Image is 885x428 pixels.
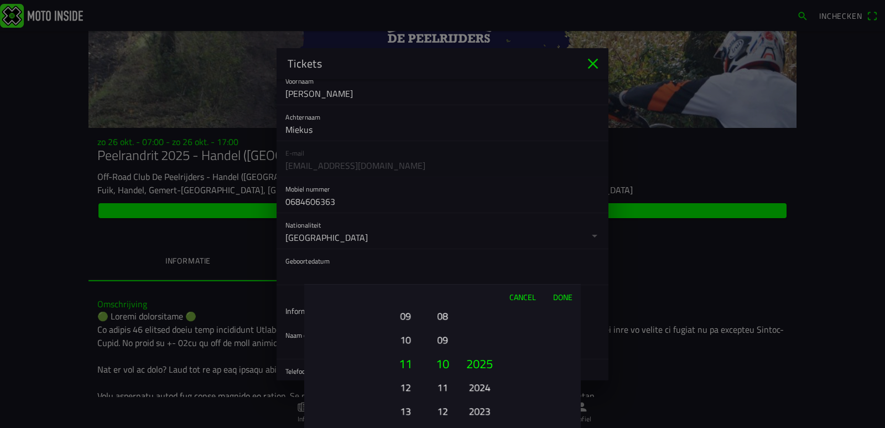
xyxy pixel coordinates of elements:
[435,306,450,326] button: 08
[461,352,498,375] button: 2025
[390,306,420,326] button: 09
[464,378,494,397] button: 2024
[387,352,424,375] button: 11
[390,330,420,349] button: 10
[501,285,544,309] button: Cancel
[390,378,420,397] button: 12
[433,352,452,375] button: 10
[390,401,420,421] button: 13
[464,401,494,421] button: 2023
[435,378,450,397] button: 11
[435,401,450,421] button: 12
[435,330,450,349] button: 09
[544,285,581,309] button: Done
